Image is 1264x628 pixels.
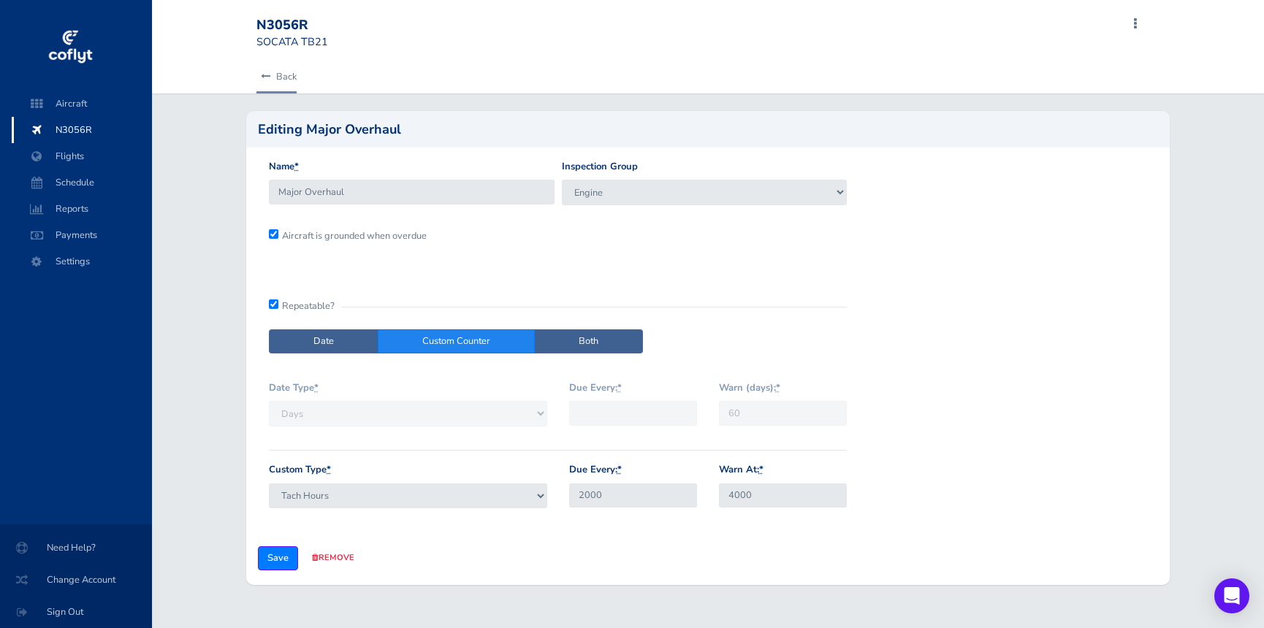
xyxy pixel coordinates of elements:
[18,535,134,561] span: Need Help?
[719,380,780,396] label: Warn (days):
[269,299,847,307] div: Repeatable?
[258,546,298,570] input: Save
[18,599,134,625] span: Sign Out
[314,381,319,394] abbr: required
[312,552,354,563] a: remove
[269,159,299,175] label: Name
[534,329,643,353] label: Both
[617,463,622,476] abbr: required
[719,462,764,478] label: Warn At:
[294,160,299,173] abbr: required
[26,248,137,275] span: Settings
[26,91,137,117] span: Aircraft
[265,229,557,243] div: Aircraft is grounded when overdue
[46,26,94,69] img: coflyt logo
[1214,578,1249,613] div: Open Intercom Messenger
[256,18,362,34] div: N3056R
[269,462,331,478] label: Custom Type
[327,463,331,476] abbr: required
[776,381,780,394] abbr: required
[26,169,137,196] span: Schedule
[18,567,134,593] span: Change Account
[26,117,137,143] span: N3056R
[617,381,622,394] abbr: required
[256,61,297,93] a: Back
[562,159,638,175] label: Inspection Group
[258,123,401,136] h2: Editing Major Overhaul
[269,329,378,353] label: Date
[759,463,764,476] abbr: required
[26,222,137,248] span: Payments
[378,329,535,353] label: Custom Counter
[26,196,137,222] span: Reports
[26,143,137,169] span: Flights
[569,380,622,396] label: Due Every:
[269,380,319,396] label: Date Type
[256,34,328,49] small: SOCATA TB21
[569,462,622,478] label: Due Every:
